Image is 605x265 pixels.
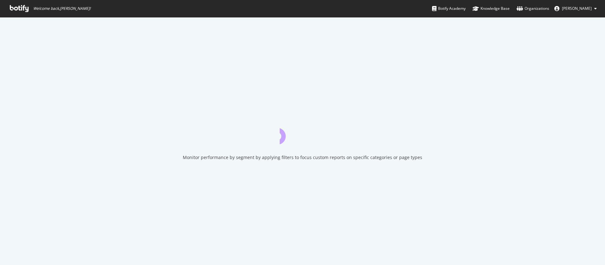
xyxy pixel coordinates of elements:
[517,5,549,12] div: Organizations
[280,121,325,144] div: animation
[432,5,466,12] div: Botify Academy
[183,154,422,161] div: Monitor performance by segment by applying filters to focus custom reports on specific categories...
[473,5,510,12] div: Knowledge Base
[562,6,592,11] span: MIke Davis
[549,3,602,14] button: [PERSON_NAME]
[33,6,91,11] span: Welcome back, [PERSON_NAME] !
